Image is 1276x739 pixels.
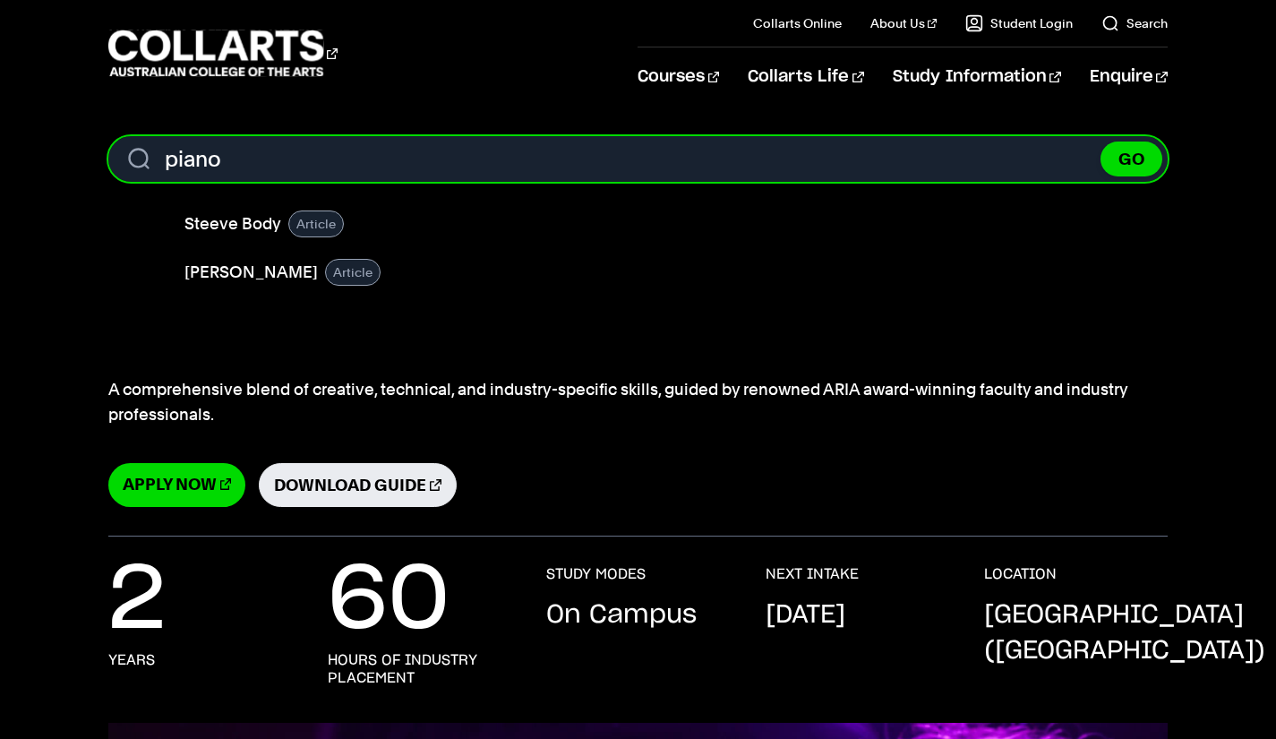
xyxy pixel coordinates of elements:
a: Enquire [1090,47,1168,107]
a: Download Guide [259,463,456,507]
input: Enter Search Term [108,136,1168,182]
a: About Us [870,14,937,32]
div: Article [325,259,381,286]
a: Search [1101,14,1168,32]
a: Courses [638,47,719,107]
a: Collarts Life [748,47,863,107]
div: Go to homepage [108,28,338,79]
p: On Campus [546,597,697,633]
a: Collarts Online [753,14,842,32]
a: Study Information [893,47,1061,107]
p: 2 [108,565,166,637]
button: GO [1100,142,1162,176]
h3: years [108,651,155,669]
p: 60 [328,565,450,637]
p: [DATE] [766,597,845,633]
h3: hours of industry placement [328,651,511,687]
h3: STUDY MODES [546,565,646,583]
a: Apply Now [108,463,245,507]
h3: NEXT INTAKE [766,565,859,583]
a: Steeve Body [184,211,281,236]
form: Search [108,136,1168,182]
h3: LOCATION [984,565,1057,583]
p: [GEOGRAPHIC_DATA] ([GEOGRAPHIC_DATA]) [984,597,1265,669]
a: [PERSON_NAME] [184,260,318,285]
a: Student Login [965,14,1073,32]
p: A comprehensive blend of creative, technical, and industry-specific skills, guided by renowned AR... [108,377,1168,427]
div: Article [288,211,344,237]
